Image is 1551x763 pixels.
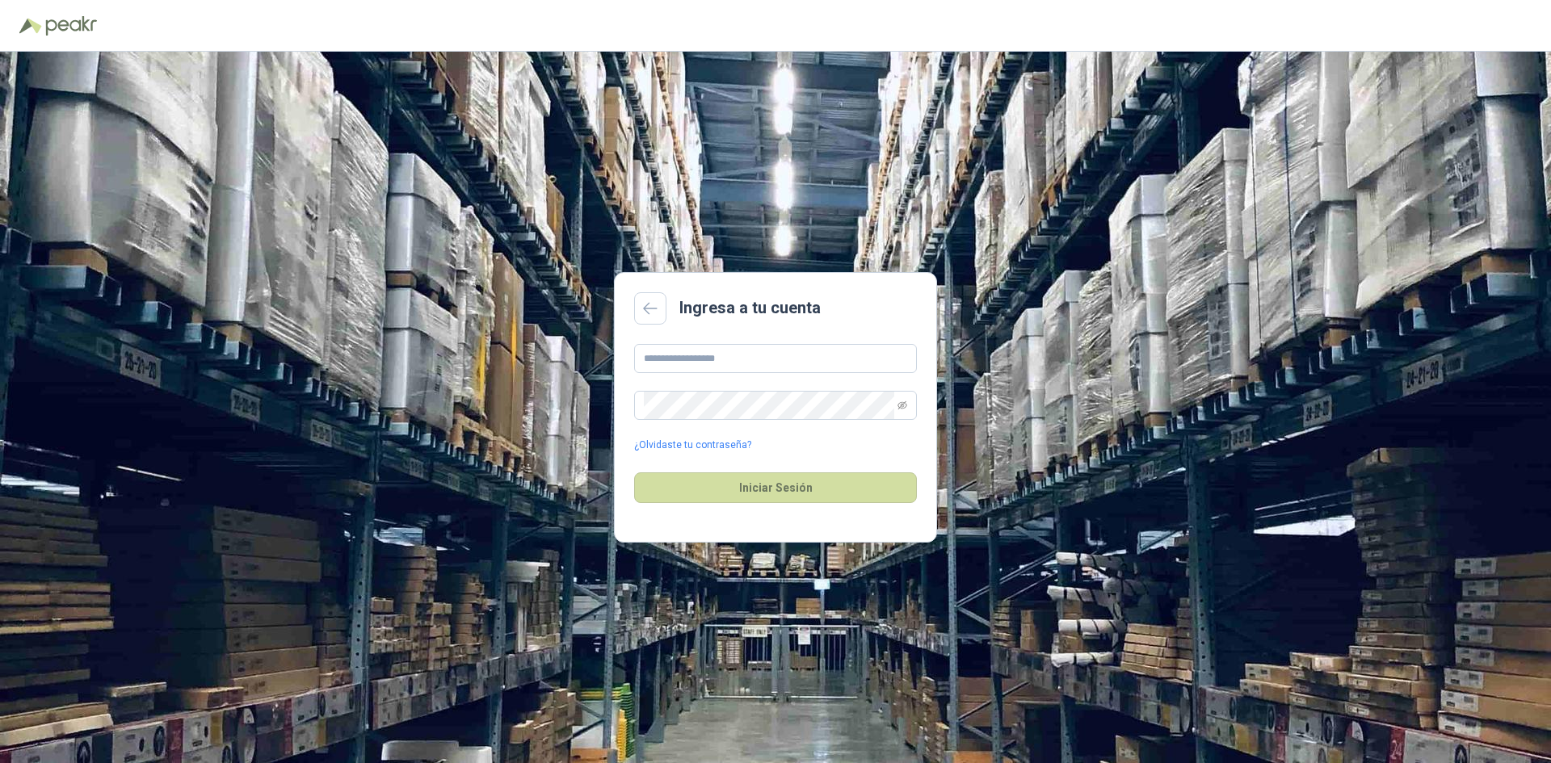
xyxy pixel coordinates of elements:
button: Iniciar Sesión [634,472,917,503]
img: Logo [19,18,42,34]
h2: Ingresa a tu cuenta [679,296,821,321]
span: eye-invisible [897,400,907,410]
a: ¿Olvidaste tu contraseña? [634,438,751,453]
img: Peakr [45,16,97,36]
